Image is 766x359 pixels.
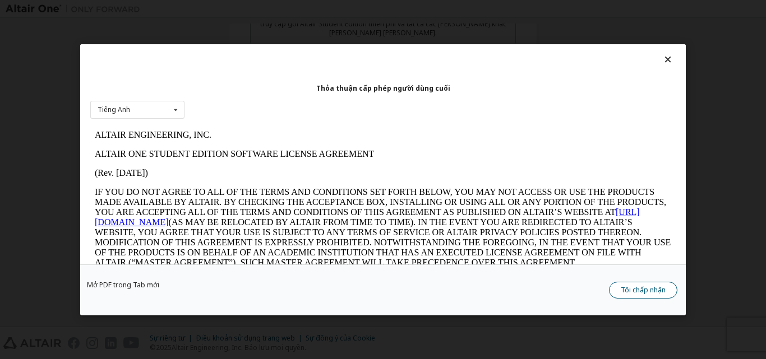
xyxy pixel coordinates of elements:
font: Thỏa thuận cấp phép người dùng cuối [316,83,450,92]
font: Tiếng Anh [98,105,130,114]
p: IF YOU DO NOT AGREE TO ALL OF THE TERMS AND CONDITIONS SET FORTH BELOW, YOU MAY NOT ACCESS OR USE... [4,62,581,142]
font: Mở PDF trong Tab mới [87,279,159,289]
font: Tôi chấp nhận [621,285,666,294]
p: (Rev. [DATE]) [4,43,581,53]
button: Tôi chấp nhận [609,281,677,298]
a: [URL][DOMAIN_NAME] [4,82,550,101]
a: Mở PDF trong Tab mới [87,281,159,288]
p: This Altair One Student Edition Software License Agreement (“Agreement”) is between Altair Engine... [4,151,581,192]
p: ALTAIR ONE STUDENT EDITION SOFTWARE LICENSE AGREEMENT [4,24,581,34]
p: ALTAIR ENGINEERING, INC. [4,4,581,15]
